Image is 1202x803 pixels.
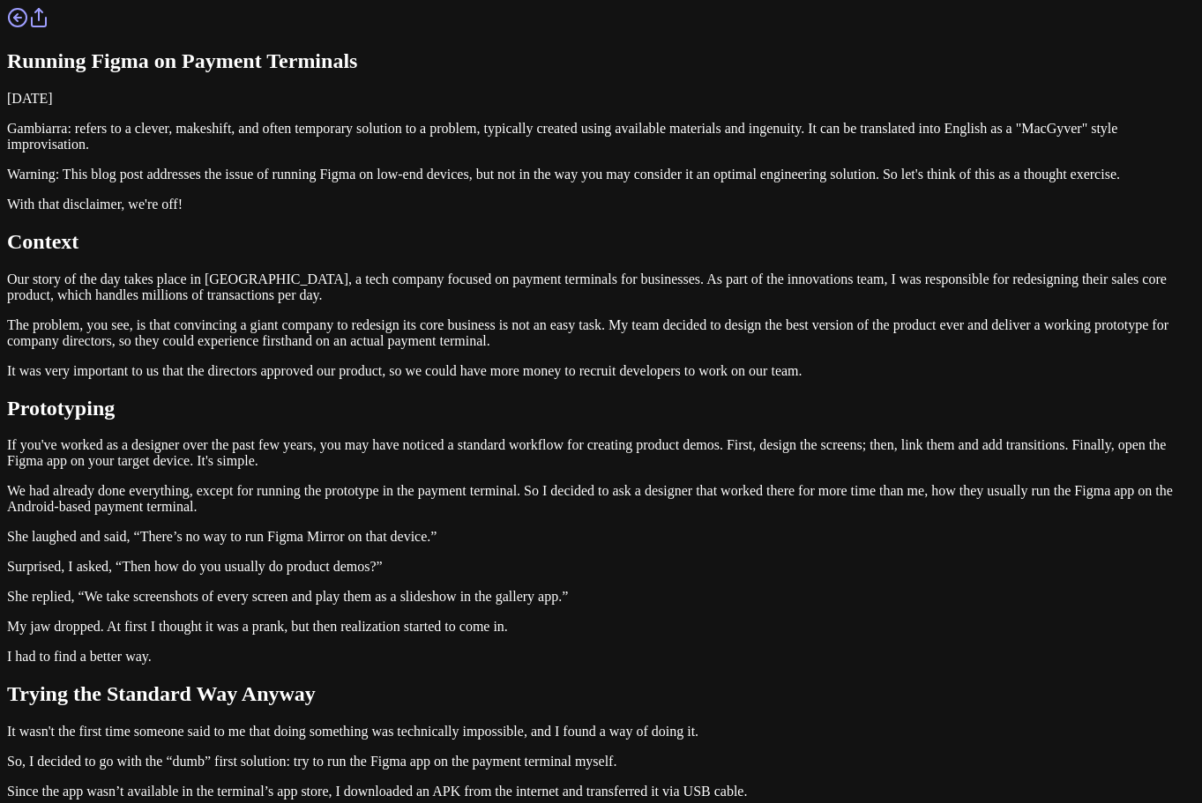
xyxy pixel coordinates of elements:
[7,559,1195,575] p: Surprised, I asked, “Then how do you usually do product demos?”
[7,589,1195,605] p: She replied, “We take screenshots of every screen and play them as a slideshow in the gallery app.”
[7,121,1195,152] p: Gambiarra: refers to a clever, makeshift, and often temporary solution to a problem, typically cr...
[7,437,1195,469] p: If you've worked as a designer over the past few years, you may have noticed a standard workflow ...
[7,197,1195,212] p: With that disclaimer, we're off!
[7,529,1195,545] p: She laughed and said, “There’s no way to run Figma Mirror on that device.”
[7,619,1195,635] p: My jaw dropped. At first I thought it was a prank, but then realization started to come in.
[7,483,1195,515] p: We had already done everything, except for running the prototype in the payment terminal. So I de...
[7,649,1195,665] p: I had to find a better way.
[7,363,1195,379] p: It was very important to us that the directors approved our product, so we could have more money ...
[7,682,1195,706] h2: Trying the Standard Way Anyway
[7,49,1195,73] h1: Running Figma on Payment Terminals
[7,271,1195,303] p: Our story of the day takes place in [GEOGRAPHIC_DATA], a tech company focused on payment terminal...
[7,167,1195,182] p: Warning: This blog post addresses the issue of running Figma on low-end devices, but not in the w...
[7,317,1195,349] p: The problem, you see, is that convincing a giant company to redesign its core business is not an ...
[7,784,1195,799] p: Since the app wasn’t available in the terminal’s app store, I downloaded an APK from the internet...
[7,397,1195,420] h2: Prototyping
[7,754,1195,770] p: So, I decided to go with the “dumb” first solution: try to run the Figma app on the payment termi...
[7,724,1195,740] p: It wasn't the first time someone said to me that doing something was technically impossible, and ...
[7,230,1195,254] h2: Context
[7,91,53,106] time: [DATE]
